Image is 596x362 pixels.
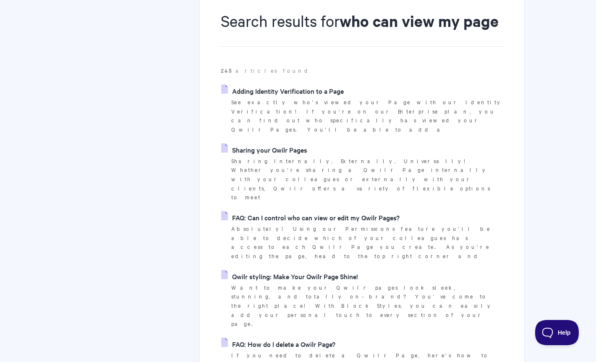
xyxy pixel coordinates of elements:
[221,10,503,47] h1: Search results for
[221,211,400,224] a: FAQ: Can I control who can view or edit my Qwilr Pages?
[221,338,335,350] a: FAQ: How do I delete a Qwilr Page?
[231,224,503,261] p: Absolutely! Using our Permissions feature you'll be able to decide which of your colleagues has a...
[231,98,503,134] p: See exactly who's viewed your Page with our Identity Verification! If you're on our Enterprise pl...
[221,66,503,75] p: articles found
[221,85,344,97] a: Adding Identity Verification to a Page
[231,283,503,329] p: Want to make your Qwilr pages look sleek, stunning, and totally on-brand? You’ve come to the righ...
[535,320,579,345] iframe: Toggle Customer Support
[340,11,499,31] strong: who can view my page
[221,66,235,74] strong: 245
[221,270,358,283] a: Qwilr styling: Make Your Qwilr Page Shine!
[231,156,503,202] p: Sharing Internally, Externally, Universally! Whether you're sharing a Qwilr Page internally with ...
[221,143,307,156] a: Sharing your Qwilr Pages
